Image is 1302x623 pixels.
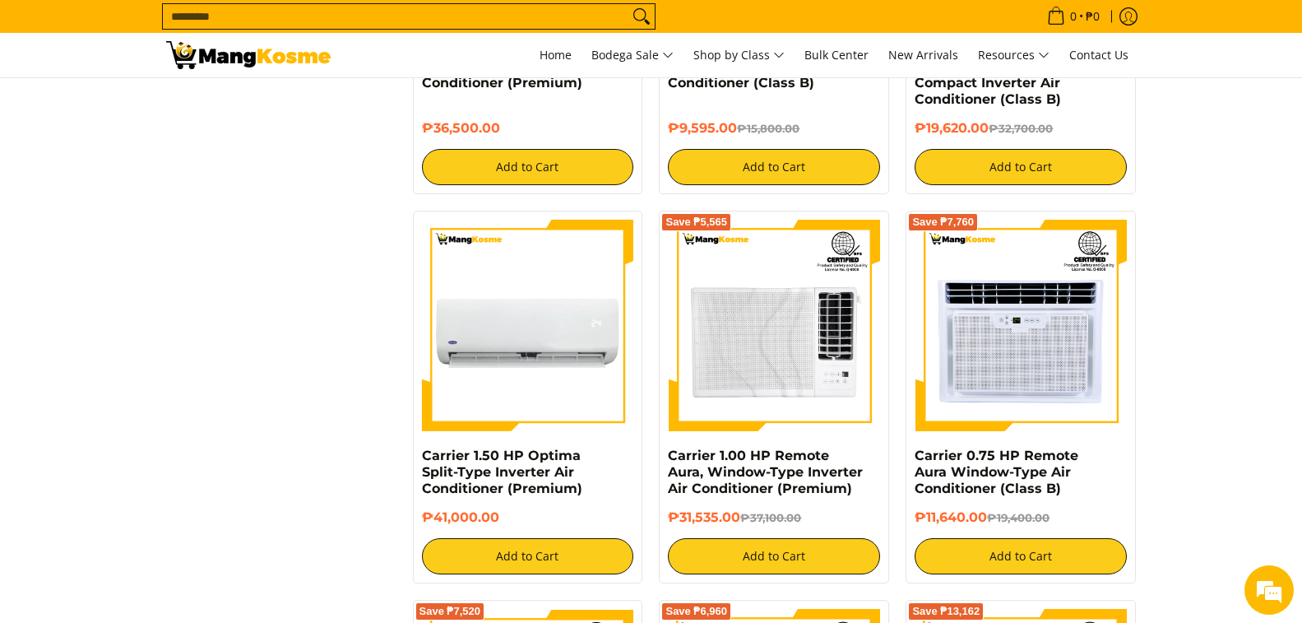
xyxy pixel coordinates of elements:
[1061,33,1137,77] a: Contact Us
[915,120,1127,137] h6: ₱19,620.00
[915,448,1078,496] a: Carrier 0.75 HP Remote Aura Window-Type Air Conditioner (Class B)
[665,607,727,616] span: Save ₱6,960
[347,33,1137,77] nav: Main Menu
[422,448,582,496] a: Carrier 1.50 HP Optima Split-Type Inverter Air Conditioner (Premium)
[1069,47,1128,63] span: Contact Us
[740,511,801,524] del: ₱37,100.00
[668,220,880,432] img: Carrier 1.00 HP Remote Aura, Window-Type Inverter Air Conditioner (Premium)
[915,149,1127,185] button: Add to Cart
[668,509,880,526] h6: ₱31,535.00
[685,33,793,77] a: Shop by Class
[422,149,634,185] button: Add to Cart
[8,449,313,507] textarea: Type your message and hit 'Enter'
[668,120,880,137] h6: ₱9,595.00
[531,33,580,77] a: Home
[591,45,674,66] span: Bodega Sale
[270,8,309,48] div: Minimize live chat window
[1068,11,1079,22] span: 0
[915,220,1127,432] img: Carrier 0.75 HP Remote Aura Window-Type Air Conditioner (Class B)
[989,122,1053,135] del: ₱32,700.00
[888,47,958,63] span: New Arrivals
[880,33,966,77] a: New Arrivals
[422,538,634,574] button: Add to Cart
[628,4,655,29] button: Search
[166,41,331,69] img: Bodega Sale Aircon l Mang Kosme: Home Appliances Warehouse Sale | Page 2
[804,47,869,63] span: Bulk Center
[95,207,227,374] span: We're online!
[665,217,727,227] span: Save ₱5,565
[540,47,572,63] span: Home
[668,42,824,91] a: Carrier 0.5 HP Remote Aura Window-Type Air Conditioner (Class B)
[583,33,682,77] a: Bodega Sale
[970,33,1058,77] a: Resources
[737,122,799,135] del: ₱15,800.00
[915,538,1127,574] button: Add to Cart
[422,42,582,91] a: Carrier 1 HP Optima Split-Type Inverter Air Conditioner (Premium)
[668,448,863,496] a: Carrier 1.00 HP Remote Aura, Window-Type Inverter Air Conditioner (Premium)
[668,538,880,574] button: Add to Cart
[912,217,974,227] span: Save ₱7,760
[86,92,276,114] div: Chat with us now
[912,607,980,616] span: Save ₱13,162
[422,220,634,432] img: Carrier 1.50 HP Optima Split-Type Inverter Air Conditioner (Premium)
[915,509,1127,526] h6: ₱11,640.00
[419,607,481,616] span: Save ₱7,520
[987,511,1049,524] del: ₱19,400.00
[422,120,634,137] h6: ₱36,500.00
[1042,7,1105,26] span: •
[978,45,1049,66] span: Resources
[915,42,1069,107] a: Carrier 0.75 HP Remote Window-Type Compact Inverter Air Conditioner (Class B)
[1083,11,1102,22] span: ₱0
[422,509,634,526] h6: ₱41,000.00
[796,33,877,77] a: Bulk Center
[693,45,785,66] span: Shop by Class
[668,149,880,185] button: Add to Cart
